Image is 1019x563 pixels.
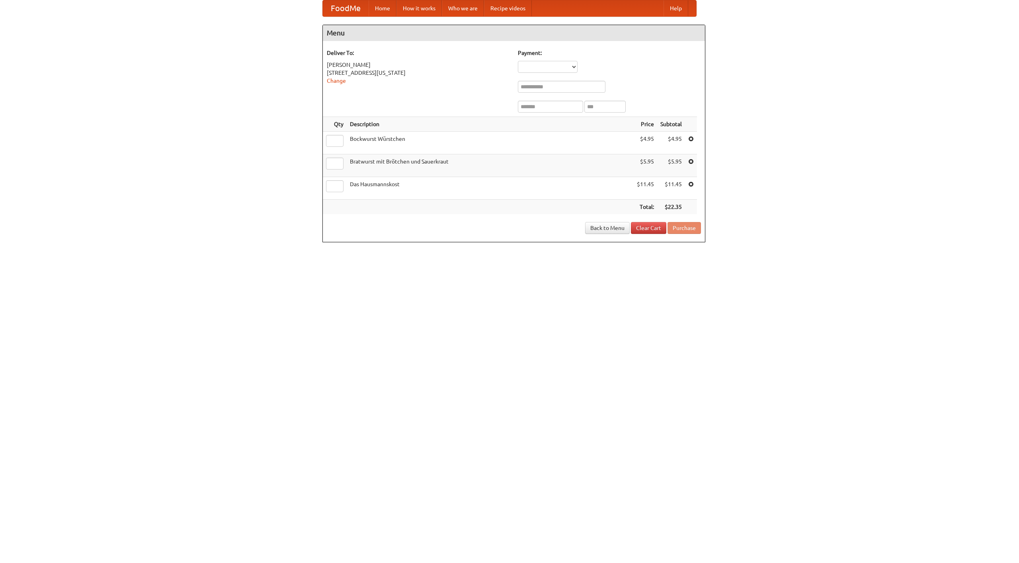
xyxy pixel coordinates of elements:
[668,222,701,234] button: Purchase
[657,117,685,132] th: Subtotal
[657,200,685,214] th: $22.35
[634,200,657,214] th: Total:
[484,0,532,16] a: Recipe videos
[327,61,510,69] div: [PERSON_NAME]
[634,177,657,200] td: $11.45
[518,49,701,57] h5: Payment:
[657,177,685,200] td: $11.45
[347,154,634,177] td: Bratwurst mit Brötchen und Sauerkraut
[585,222,630,234] a: Back to Menu
[347,177,634,200] td: Das Hausmannskost
[396,0,442,16] a: How it works
[664,0,688,16] a: Help
[657,132,685,154] td: $4.95
[657,154,685,177] td: $5.95
[634,132,657,154] td: $4.95
[323,0,369,16] a: FoodMe
[634,154,657,177] td: $5.95
[631,222,666,234] a: Clear Cart
[369,0,396,16] a: Home
[347,132,634,154] td: Bockwurst Würstchen
[323,117,347,132] th: Qty
[347,117,634,132] th: Description
[327,69,510,77] div: [STREET_ADDRESS][US_STATE]
[327,78,346,84] a: Change
[327,49,510,57] h5: Deliver To:
[634,117,657,132] th: Price
[323,25,705,41] h4: Menu
[442,0,484,16] a: Who we are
